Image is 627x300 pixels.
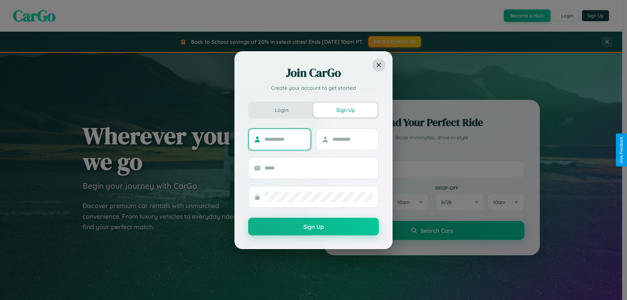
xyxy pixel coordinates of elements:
[248,84,379,92] p: Create your account to get started
[248,218,379,235] button: Sign Up
[619,137,624,163] div: Give Feedback
[248,65,379,81] h2: Join CarGo
[249,103,313,117] button: Login
[313,103,378,117] button: Sign Up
